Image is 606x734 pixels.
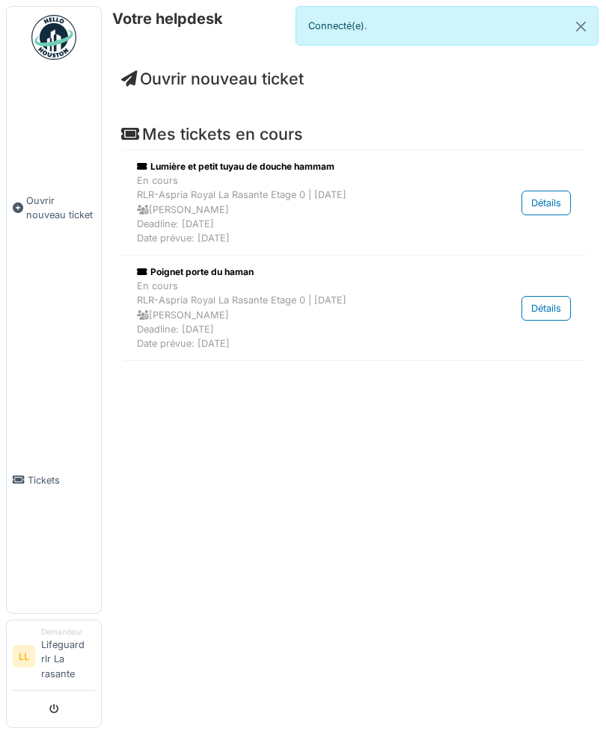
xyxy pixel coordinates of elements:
[13,626,95,691] a: LL DemandeurLifeguard rlr La rasante
[31,15,76,60] img: Badge_color-CXgf-gQk.svg
[41,626,95,638] div: Demandeur
[7,68,101,348] a: Ouvrir nouveau ticket
[13,645,35,667] li: LL
[137,160,470,173] div: Lumière et petit tuyau de douche hammam
[296,6,599,46] div: Connecté(e).
[137,173,470,245] div: En cours RLR-Aspria Royal La Rasante Etage 0 | [DATE] [PERSON_NAME] Deadline: [DATE] Date prévue:...
[137,279,470,351] div: En cours RLR-Aspria Royal La Rasante Etage 0 | [DATE] [PERSON_NAME] Deadline: [DATE] Date prévue:...
[112,10,223,28] h6: Votre helpdesk
[26,194,95,222] span: Ouvrir nouveau ticket
[121,69,304,88] a: Ouvrir nouveau ticket
[133,156,575,249] a: Lumière et petit tuyau de douche hammam En coursRLR-Aspria Royal La Rasante Etage 0 | [DATE] [PER...
[133,262,575,354] a: Poignet porte du haman En coursRLR-Aspria Royal La Rasante Etage 0 | [DATE] [PERSON_NAME]Deadline...
[137,265,470,279] div: Poignet porte du haman
[41,626,95,687] li: Lifeguard rlr La rasante
[521,191,571,215] div: Détails
[121,125,587,144] h4: Mes tickets en cours
[7,348,101,613] a: Tickets
[564,7,598,46] button: Close
[521,296,571,321] div: Détails
[28,473,95,487] span: Tickets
